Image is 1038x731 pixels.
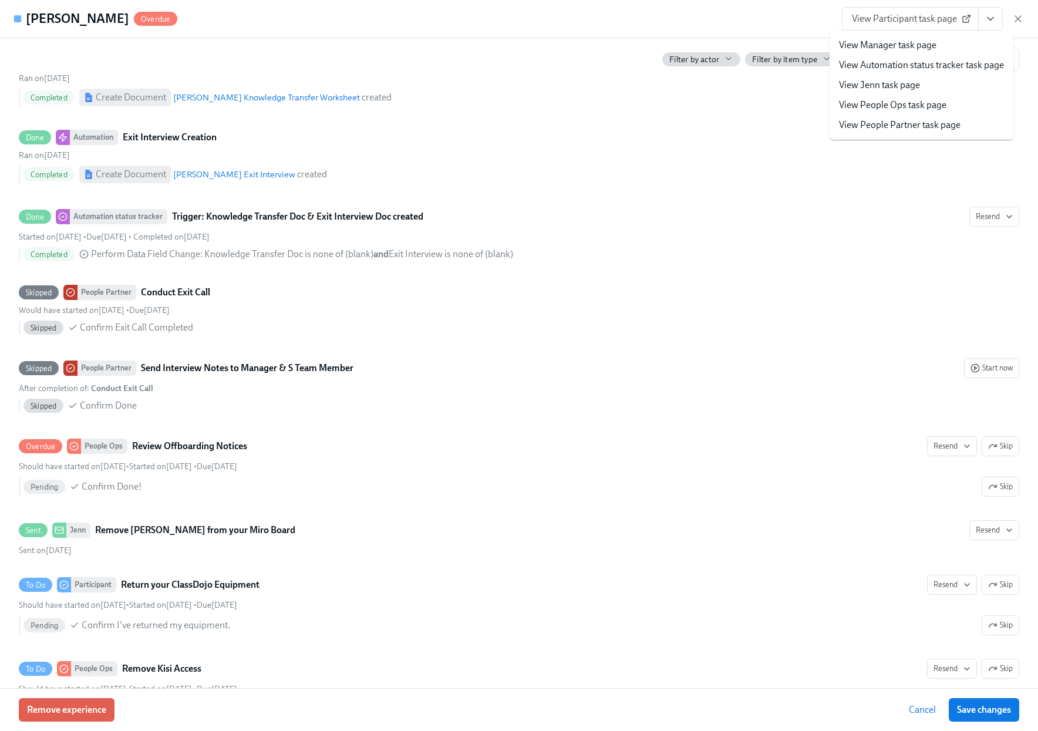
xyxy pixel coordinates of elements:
[71,661,117,676] div: People Ops
[23,621,65,630] span: Pending
[927,436,977,456] button: OverduePeople OpsReview Offboarding NoticesSkipShould have started on[DATE]•Started on[DATE] •Due...
[91,383,153,393] strong: Conduct Exit Call
[204,248,373,260] span: Knowledge Transfer Doc is none of (blank)
[129,461,192,471] span: Monday, September 15th 2025, 1:31 pm
[19,150,70,160] span: Monday, September 15th 2025, 1:31 pm
[129,684,192,694] span: Monday, September 15th 2025, 1:31 pm
[839,119,961,132] a: View People Partner task page
[19,364,59,373] span: Skipped
[197,600,237,610] span: Wednesday, September 24th 2025, 9:00 am
[141,361,353,375] strong: Send Interview Notes to Manager & S Team Member
[909,704,936,716] span: Cancel
[23,324,63,332] span: Skipped
[95,523,295,537] strong: Remove [PERSON_NAME] from your Miro Board
[123,130,217,144] strong: Exit Interview Creation
[129,600,192,610] span: Monday, September 15th 2025, 1:31 pm
[901,698,944,722] button: Cancel
[957,704,1011,716] span: Save changes
[19,305,170,316] div: •
[978,7,1003,31] button: View task page
[839,39,936,52] a: View Manager task page
[19,684,126,694] span: Sunday, September 14th 2025, 9:00 am
[839,59,1004,72] a: View Automation status tracker task page
[173,91,392,104] div: created
[80,399,137,412] span: Confirm Done
[19,73,70,83] span: Monday, September 15th 2025, 1:31 pm
[19,698,114,722] button: Remove experience
[132,439,247,453] strong: Review Offboarding Notices
[964,358,1019,378] button: SkippedPeople PartnerSend Interview Notes to Manager & S Team MemberAfter completion of: Conduct ...
[842,7,979,31] a: View Participant task page
[949,698,1019,722] button: Save changes
[373,248,389,260] strong: and
[19,288,59,297] span: Skipped
[19,305,124,315] span: Saturday, September 6th 2025, 9:00 am
[197,684,237,694] span: Wednesday, September 17th 2025, 9:00 am
[86,232,127,242] span: Sunday, August 17th 2025, 9:00 am
[982,575,1019,595] button: To DoParticipantReturn your ClassDojo EquipmentResendShould have started on[DATE]•Started on[DATE...
[23,170,75,179] span: Completed
[19,461,126,471] span: Tuesday, September 9th 2025, 9:00 am
[933,663,970,675] span: Resend
[23,402,63,410] span: Skipped
[19,213,51,221] span: Done
[982,477,1019,497] button: OverduePeople OpsReview Offboarding NoticesResendSkipShould have started on[DATE]•Started on[DATE...
[70,130,118,145] div: Automation
[91,248,513,261] span: Perform Data Field Change :
[976,211,1013,223] span: Resend
[839,99,946,112] a: View People Ops task page
[19,545,72,555] span: Monday, September 15th 2025, 1:31 pm
[19,133,51,142] span: Done
[19,600,126,610] span: Sunday, September 14th 2025, 9:00 am
[26,10,129,28] h4: [PERSON_NAME]
[23,483,65,491] span: Pending
[23,93,75,102] span: Completed
[662,52,740,66] button: Filter by actor
[173,168,327,181] div: created
[134,15,177,23] span: Overdue
[19,599,237,611] div: • •
[988,481,1013,493] span: Skip
[745,52,838,66] button: Filter by item type
[839,79,920,92] a: View Jenn task page
[77,285,136,300] div: People Partner
[988,579,1013,591] span: Skip
[969,520,1019,540] button: SentJennRemove [PERSON_NAME] from your Miro BoardSent on[DATE]
[122,662,201,676] strong: Remove Kisi Access
[988,440,1013,452] span: Skip
[19,665,52,673] span: To Do
[933,440,970,452] span: Resend
[19,232,82,242] span: Saturday, August 16th 2025, 9:00 am
[988,663,1013,675] span: Skip
[71,577,116,592] div: Participant
[27,704,106,716] span: Remove experience
[82,480,141,493] span: Confirm Done!
[19,526,48,535] span: Sent
[982,659,1019,679] button: To DoPeople OpsRemove Kisi AccessResendShould have started on[DATE]•Started on[DATE] •Due[DATE] P...
[129,305,170,315] span: Thursday, September 11th 2025, 9:00 am
[982,615,1019,635] button: To DoParticipantReturn your ClassDojo EquipmentResendSkipShould have started on[DATE]•Started on[...
[19,383,153,394] div: After completion of :
[81,439,127,454] div: People Ops
[389,248,513,260] span: Exit Interview is none of (blank)
[173,92,360,103] a: [PERSON_NAME] Knowledge Transfer Worksheet
[927,575,977,595] button: To DoParticipantReturn your ClassDojo EquipmentSkipShould have started on[DATE]•Started on[DATE] ...
[669,54,719,65] span: Filter by actor
[752,54,817,65] span: Filter by item type
[133,232,210,242] span: Monday, September 15th 2025, 1:31 pm
[19,581,52,589] span: To Do
[19,231,210,242] div: • •
[19,442,62,451] span: Overdue
[96,91,166,104] div: Create Document
[970,362,1013,374] span: Start now
[66,523,90,538] div: Jenn
[141,285,210,299] strong: Conduct Exit Call
[933,579,970,591] span: Resend
[927,659,977,679] button: To DoPeople OpsRemove Kisi AccessSkipShould have started on[DATE]•Started on[DATE] •Due[DATE] Pen...
[172,210,423,224] strong: Trigger: Knowledge Transfer Doc & Exit Interview Doc created
[982,436,1019,456] button: OverduePeople OpsReview Offboarding NoticesResendShould have started on[DATE]•Started on[DATE] •D...
[121,578,259,592] strong: Return your ClassDojo Equipment
[19,461,237,472] div: • •
[82,619,230,632] span: Confirm I've returned my equipment.
[96,168,166,181] div: Create Document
